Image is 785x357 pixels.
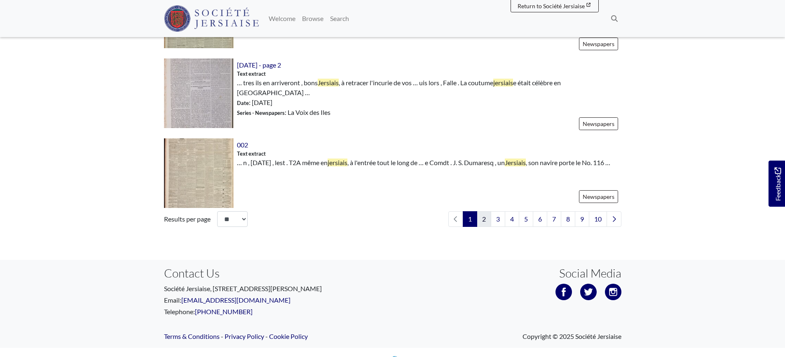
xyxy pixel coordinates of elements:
a: Goto page 3 [491,211,505,227]
a: Société Jersiaise logo [164,3,259,34]
a: Goto page 7 [547,211,561,227]
a: Privacy Policy [225,332,264,340]
h3: Contact Us [164,266,387,280]
span: Copyright © 2025 Société Jersiaise [523,331,621,341]
a: Newspapers [579,117,618,130]
a: Cookie Policy [269,332,308,340]
img: Société Jersiaise [164,5,259,32]
span: Text extract [237,150,266,158]
a: Goto page 10 [589,211,607,227]
span: Date [237,100,249,106]
a: Goto page 5 [519,211,533,227]
span: Series - Newspapers [237,110,285,116]
label: Results per page [164,214,211,224]
a: Would you like to provide feedback? [769,161,785,207]
nav: pagination [445,211,621,227]
p: Email: [164,295,387,305]
a: [PHONE_NUMBER] [195,308,253,315]
span: jersiais [328,159,347,166]
p: Société Jersiaise, [STREET_ADDRESS][PERSON_NAME] [164,284,387,294]
span: jersiais [493,79,513,86]
a: [DATE] - page 2 [237,61,281,69]
span: Text extract [237,70,266,78]
span: Return to Société Jersiaise [518,2,585,9]
h3: Social Media [559,266,621,280]
a: Goto page 8 [561,211,575,227]
li: Previous page [448,211,463,227]
a: Newspapers [579,190,618,203]
a: Next page [607,211,621,227]
span: … tres ils en arriveront , bons , à retracer l'incurie de vos … uis lors , Falle . La coutume e é... [237,78,621,98]
a: [EMAIL_ADDRESS][DOMAIN_NAME] [181,296,291,304]
a: Browse [299,10,327,27]
a: Terms & Conditions [164,332,220,340]
a: Goto page 4 [505,211,519,227]
span: … n , [DATE] , lest . T2A même en , à l'entrée tout le long de … e Comdt . J. S. Dumaresq , un , ... [237,158,610,168]
img: 002 [164,138,234,208]
a: Search [327,10,352,27]
span: Goto page 1 [463,211,477,227]
span: : [DATE] [237,98,272,107]
a: Newspapers [579,37,618,50]
img: 31st January 1874 - page 2 [164,58,234,128]
p: Telephone: [164,307,387,317]
a: Goto page 6 [533,211,547,227]
span: : La Voix des Iles [237,107,330,117]
a: 002 [237,141,248,149]
a: Goto page 2 [477,211,491,227]
a: Welcome [265,10,299,27]
a: Goto page 9 [575,211,589,227]
span: Jersiais [505,159,526,166]
span: Jersiais [318,79,339,86]
span: Feedback [773,168,783,201]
